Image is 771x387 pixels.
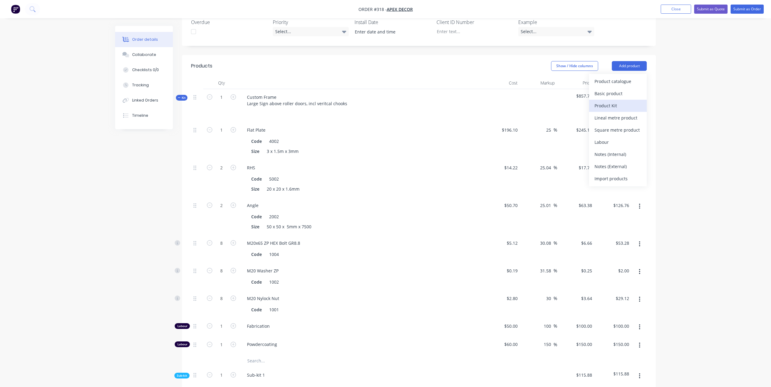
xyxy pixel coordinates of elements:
button: Submit as Order [731,5,764,14]
span: % [553,323,557,330]
span: Fabrication [247,323,480,329]
button: Linked Orders [115,93,173,108]
div: Timeline [132,113,148,118]
span: % [553,341,557,348]
div: Product catalogue [595,77,641,86]
a: Apex Decor [387,6,413,12]
div: Size [249,185,262,193]
button: Show / Hide columns [551,61,598,71]
button: Notes (Internal) [589,148,647,161]
div: Kit [176,95,187,101]
div: 1004 [267,250,281,259]
button: Add product [612,61,647,71]
span: $115.88 [560,372,592,378]
div: Price [557,77,595,89]
div: Import products [595,174,641,183]
button: Close [661,5,691,14]
div: Lineal metre product [595,113,641,122]
label: Install Date [355,19,430,26]
label: Priority [273,19,349,26]
div: Custom Frame Large Sign above roller doors, incl veritcal chooks [242,93,352,108]
div: Notes (External) [595,162,641,171]
span: Powdercoating [247,341,480,347]
div: Square metre product [595,126,641,134]
span: Kit [178,95,186,100]
div: 2002 [267,212,281,221]
div: 50 x 50 x 5mm x 7500 [264,222,314,231]
button: Checklists 0/0 [115,62,173,78]
div: Labour [175,341,190,347]
div: Size [249,222,262,231]
button: Labour [589,136,647,148]
button: Submit as Quote [694,5,728,14]
button: Collaborate [115,47,173,62]
div: 1001 [267,305,281,314]
div: Size [249,147,262,156]
span: % [553,202,557,209]
div: M20 Nylock Nut [242,294,284,303]
div: Labour [175,323,190,329]
div: Sub-kit [174,373,190,378]
span: % [553,126,557,133]
div: Markup [520,77,557,89]
div: 20 x 20 x 1.6mm [264,185,302,193]
div: 5002 [267,174,281,183]
div: Checklists 0/0 [132,67,159,73]
label: Overdue [191,19,267,26]
span: Sub-kit [177,373,187,378]
button: Product catalogue [589,75,647,88]
span: $115.88 [597,371,629,377]
div: M20 Washer ZP [242,266,283,275]
span: Order #318 - [358,6,387,12]
div: 3 x 1.5m x 3mm [264,147,301,156]
div: Order details [132,37,158,42]
div: Code [249,278,264,286]
button: Notes (External) [589,161,647,173]
div: Sub-kit 1 [242,371,270,379]
div: RHS [242,163,260,172]
div: Product Kit [595,101,641,110]
div: Qty [203,77,240,89]
button: Lineal metre product [589,112,647,124]
div: Tracking [132,82,149,88]
div: Code [249,305,264,314]
div: M20x65 ZP HEX Bolt GR8.8 [242,239,305,247]
div: Code [249,137,264,146]
div: Linked Orders [132,98,158,103]
div: Code [249,250,264,259]
span: % [553,267,557,274]
div: 1002 [267,278,281,286]
span: % [553,295,557,302]
button: Square metre product [589,124,647,136]
button: Order details [115,32,173,47]
div: Select... [518,27,594,36]
button: Basic product [589,88,647,100]
button: Import products [589,173,647,185]
div: Labour [595,138,641,147]
div: Select... [273,27,349,36]
label: Example [518,19,594,26]
div: Notes (Internal) [595,150,641,159]
div: 4002 [267,137,281,146]
label: Client ID Number [437,19,512,26]
div: Products [191,62,212,70]
span: $857.73 [560,93,592,99]
input: Search... [247,355,368,367]
input: Enter date and time [351,27,426,36]
span: % [553,240,557,247]
button: Product Kit [589,100,647,112]
div: Cost [483,77,520,89]
div: Angle [242,201,263,210]
span: % [553,164,557,171]
button: Timeline [115,108,173,123]
div: Code [249,212,264,221]
div: Basic product [595,89,641,98]
div: Flat Plate [242,126,270,134]
div: Code [249,174,264,183]
img: Factory [11,5,20,14]
div: Collaborate [132,52,156,57]
button: Tracking [115,78,173,93]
